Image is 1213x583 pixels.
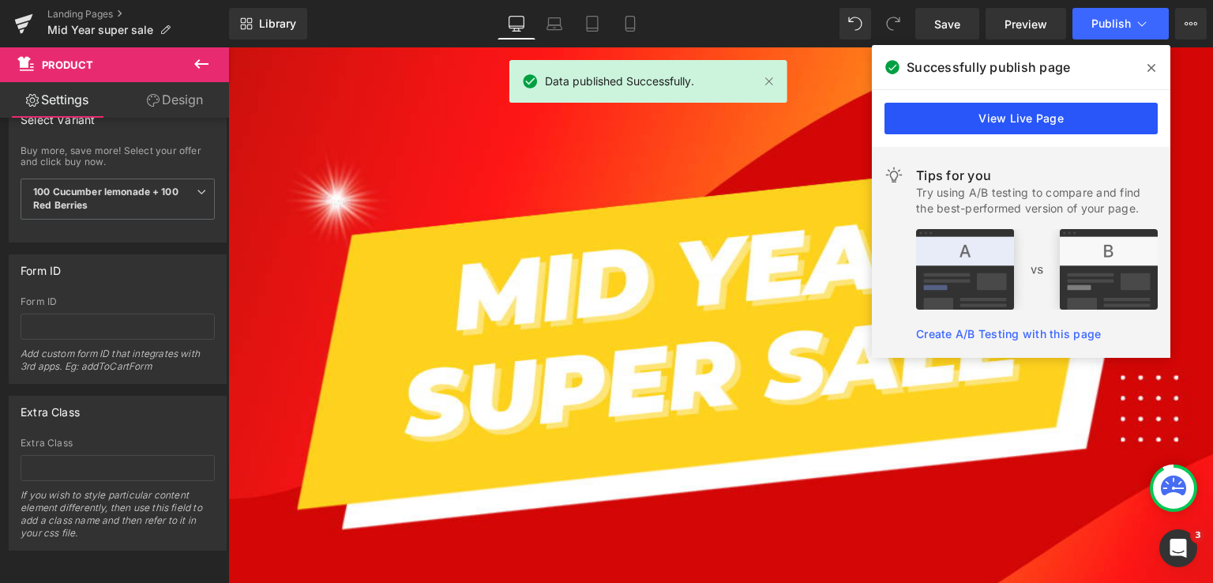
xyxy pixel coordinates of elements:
[1192,529,1204,542] span: 3
[21,255,61,277] div: Form ID
[1005,16,1047,32] span: Preview
[118,82,232,118] a: Design
[21,489,215,550] div: If you wish to style particular content element differently, then use this field to add a class n...
[21,348,215,383] div: Add custom form ID that integrates with 3rd apps. Eg: addToCartForm
[229,8,307,39] a: New Library
[611,8,649,39] a: Mobile
[916,166,1158,185] div: Tips for you
[1091,17,1131,30] span: Publish
[573,8,611,39] a: Tablet
[916,327,1101,340] a: Create A/B Testing with this page
[535,8,573,39] a: Laptop
[42,58,93,71] span: Product
[259,17,296,31] span: Library
[47,24,153,36] span: Mid Year super sale
[1159,529,1197,567] iframe: Intercom live chat
[986,8,1066,39] a: Preview
[884,166,903,185] img: light.svg
[1175,8,1207,39] button: More
[916,229,1158,310] img: tip.png
[498,8,535,39] a: Desktop
[21,438,215,449] div: Extra Class
[545,73,694,90] span: Data published Successfully.
[907,58,1070,77] span: Successfully publish page
[47,8,229,21] a: Landing Pages
[21,145,215,172] label: Buy more, save more! Select your offer and click buy now.
[1072,8,1169,39] button: Publish
[21,296,215,307] div: Form ID
[21,397,80,419] div: Extra Class
[884,103,1158,134] a: View Live Page
[33,186,178,211] b: 100 Cucumber lemonade + 100 Red Berries
[877,8,909,39] button: Redo
[839,8,871,39] button: Undo
[916,185,1158,216] div: Try using A/B testing to compare and find the best-performed version of your page.
[934,16,960,32] span: Save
